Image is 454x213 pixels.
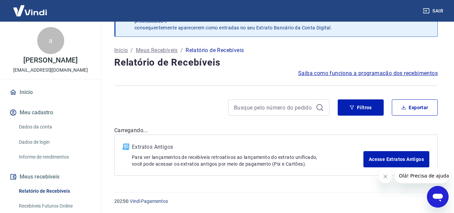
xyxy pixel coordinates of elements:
span: Olá! Precisa de ajuda? [4,5,57,10]
div: a [37,27,64,54]
h4: Relatório de Recebíveis [114,56,438,69]
img: ícone [123,144,129,150]
button: Sair [422,5,446,17]
iframe: Fechar mensagem [379,170,392,183]
p: / [181,46,183,54]
img: Vindi [8,0,52,21]
p: 2025 © [114,198,438,205]
p: [PERSON_NAME] [23,57,77,64]
a: Dados de login [16,135,93,149]
a: Meus Recebíveis [136,46,178,54]
button: Meu cadastro [8,105,93,120]
a: Saiba como funciona a programação dos recebimentos [298,69,438,77]
p: Carregando... [114,126,438,135]
iframe: Mensagem da empresa [395,168,449,183]
a: Início [8,85,93,100]
p: Extratos Antigos [132,143,363,151]
button: Exportar [392,99,438,116]
a: Relatório de Recebíveis [16,184,93,198]
button: Meus recebíveis [8,169,93,184]
p: / [130,46,133,54]
input: Busque pelo número do pedido [234,102,313,113]
a: Informe de rendimentos [16,150,93,164]
a: Recebíveis Futuros Online [16,199,93,213]
iframe: Botão para abrir a janela de mensagens [427,186,449,208]
a: Vindi Pagamentos [130,198,168,204]
a: Acesse Extratos Antigos [363,151,429,167]
a: Início [114,46,128,54]
p: Relatório de Recebíveis [186,46,244,54]
p: [EMAIL_ADDRESS][DOMAIN_NAME] [13,67,88,74]
button: Filtros [338,99,384,116]
p: Para ver lançamentos de recebíveis retroativos ao lançamento do extrato unificado, você pode aces... [132,154,363,167]
a: Dados da conta [16,120,93,134]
